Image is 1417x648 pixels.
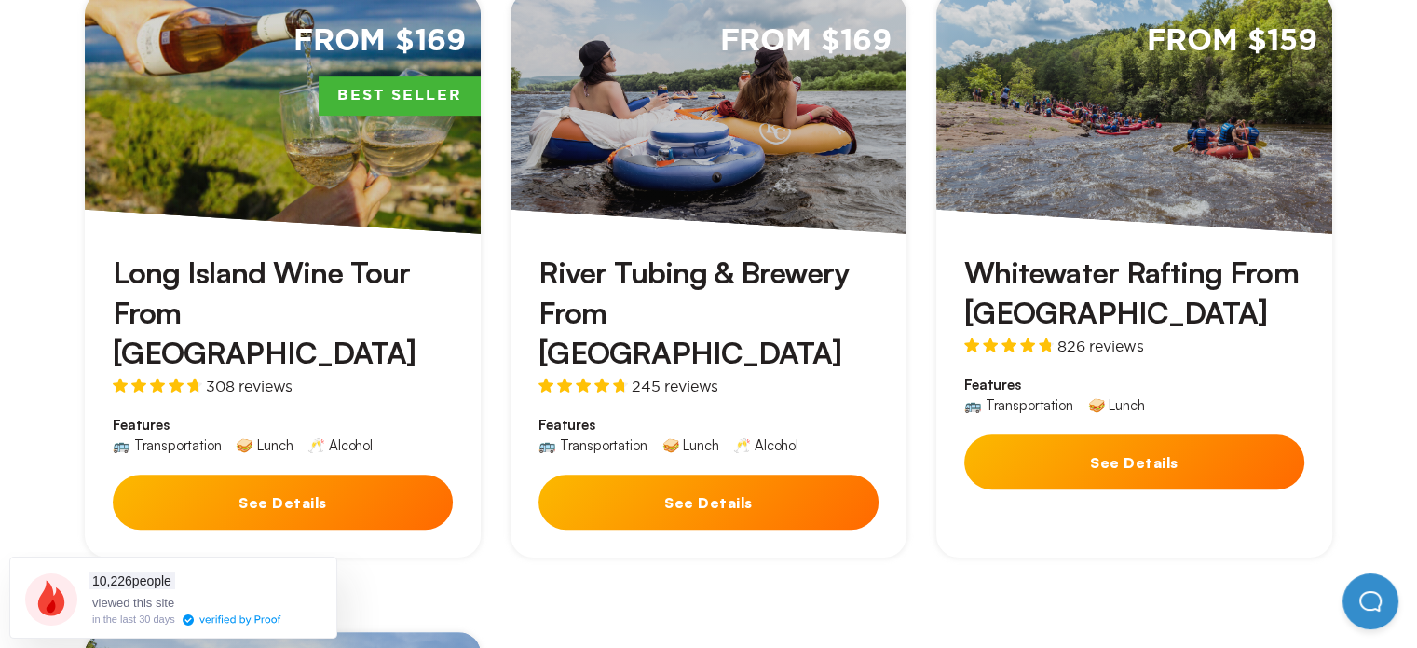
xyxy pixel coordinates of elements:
[964,398,1072,412] div: 🚌 Transportation
[538,438,647,452] div: 🚌 Transportation
[1146,21,1317,62] span: From $159
[113,475,453,530] button: See Details
[964,253,1304,333] h3: Whitewater Rafting From [GEOGRAPHIC_DATA]
[538,253,879,374] h3: River Tubing & Brewery From [GEOGRAPHIC_DATA]
[1057,338,1143,353] span: 826 reviews
[538,416,879,434] span: Features
[113,416,453,434] span: Features
[1087,398,1144,412] div: 🥪 Lunch
[92,596,174,610] span: viewed this site
[964,376,1304,394] span: Features
[719,21,892,62] span: From $169
[964,434,1304,489] button: See Details
[92,573,132,588] span: 10,226
[1342,573,1398,629] iframe: Help Scout Beacon - Open
[733,438,798,452] div: 🥂 Alcohol
[632,379,718,393] span: 245 reviews
[113,253,453,374] h3: Long Island Wine Tour From [GEOGRAPHIC_DATA]
[319,76,481,116] span: Best Seller
[236,438,293,452] div: 🥪 Lunch
[113,438,221,452] div: 🚌 Transportation
[661,438,718,452] div: 🥪 Lunch
[89,572,175,589] span: people
[92,614,175,625] div: in the last 30 days
[307,438,373,452] div: 🥂 Alcohol
[293,21,466,62] span: From $169
[206,379,293,393] span: 308 reviews
[538,475,879,530] button: See Details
